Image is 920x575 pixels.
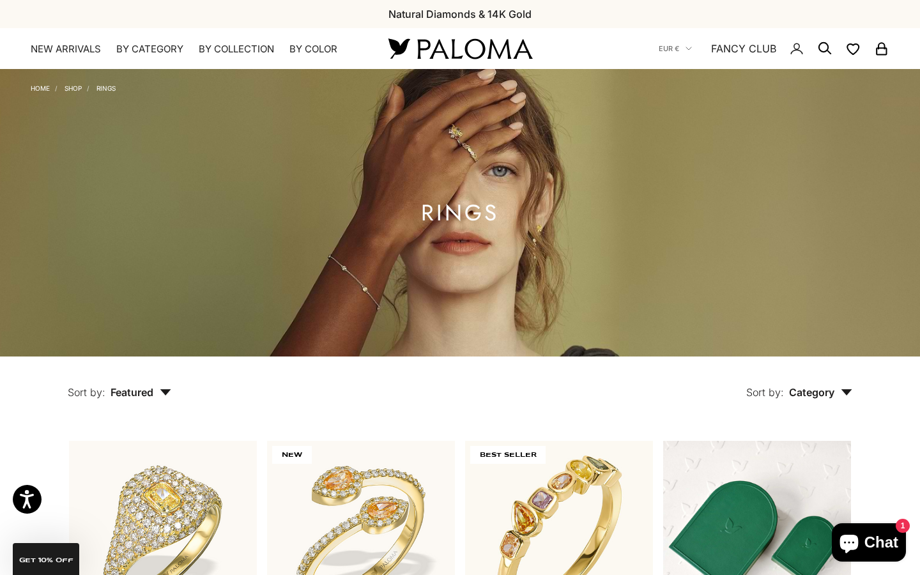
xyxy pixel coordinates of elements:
[746,386,784,399] span: Sort by:
[13,543,79,575] div: GET 10% Off
[96,84,116,92] a: Rings
[789,386,852,399] span: Category
[388,6,532,22] p: Natural Diamonds & 14K Gold
[828,523,910,565] inbox-online-store-chat: Shopify online store chat
[711,40,776,57] a: FANCY CLUB
[111,386,171,399] span: Featured
[717,356,882,410] button: Sort by: Category
[659,43,692,54] button: EUR €
[659,43,679,54] span: EUR €
[68,386,105,399] span: Sort by:
[31,84,50,92] a: Home
[19,557,73,563] span: GET 10% Off
[272,446,312,464] span: NEW
[289,43,337,56] summary: By Color
[38,356,201,410] button: Sort by: Featured
[116,43,183,56] summary: By Category
[421,205,499,221] h1: Rings
[31,43,101,56] a: NEW ARRIVALS
[470,446,546,464] span: BEST SELLER
[31,43,358,56] nav: Primary navigation
[65,84,82,92] a: Shop
[659,28,889,69] nav: Secondary navigation
[31,82,116,92] nav: Breadcrumb
[199,43,274,56] summary: By Collection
